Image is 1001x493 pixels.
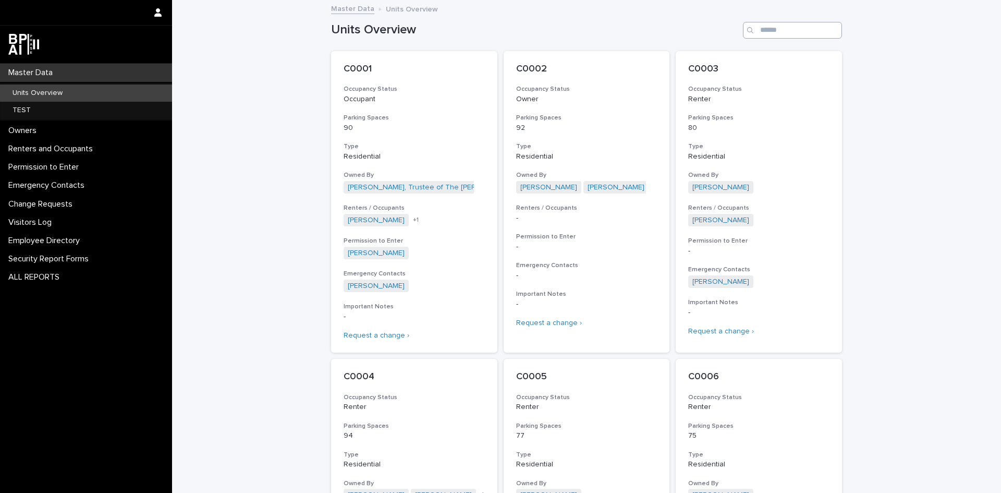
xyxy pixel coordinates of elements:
[4,181,93,190] p: Emergency Contacts
[688,451,829,459] h3: Type
[688,114,829,122] h3: Parking Spaces
[4,126,45,136] p: Owners
[688,64,829,75] p: C0003
[348,183,620,192] a: [PERSON_NAME], Trustee of The [PERSON_NAME] Revocable Trust dated [DATE]
[4,236,88,246] p: Employee Directory
[344,460,485,469] p: Residential
[692,278,749,286] a: [PERSON_NAME]
[516,124,657,133] p: 92
[516,431,657,440] p: 77
[344,204,485,212] h3: Renters / Occupants
[688,247,829,256] p: -
[688,403,829,412] p: Renter
[516,479,657,488] h3: Owned By
[516,371,657,383] p: C0005
[8,34,39,55] img: dwgmcNfxSF6WIOOXiGgu
[516,243,657,251] p: -
[688,204,829,212] h3: Renters / Occupants
[688,328,754,335] a: Request a change ›
[688,95,829,104] p: Renter
[4,68,61,78] p: Master Data
[688,142,829,151] h3: Type
[688,393,829,402] h3: Occupancy Status
[344,312,485,321] p: -
[344,85,485,93] h3: Occupancy Status
[516,300,657,309] p: -
[4,218,60,227] p: Visitors Log
[344,303,485,311] h3: Important Notes
[386,3,438,14] p: Units Overview
[344,422,485,430] h3: Parking Spaces
[516,114,657,122] h3: Parking Spaces
[688,371,829,383] p: C0006
[344,332,409,339] a: Request a change ›
[348,249,405,258] a: [PERSON_NAME]
[516,214,657,223] p: -
[344,64,485,75] p: C0001
[516,393,657,402] h3: Occupancy Status
[413,217,419,223] span: + 1
[516,451,657,459] h3: Type
[344,270,485,278] h3: Emergency Contacts
[344,479,485,488] h3: Owned By
[516,152,657,161] p: Residential
[688,308,829,317] p: -
[348,282,405,291] a: [PERSON_NAME]
[4,106,39,115] p: TEST
[4,89,71,98] p: Units Overview
[516,403,657,412] p: Renter
[344,451,485,459] h3: Type
[588,183,644,192] a: [PERSON_NAME]
[516,204,657,212] h3: Renters / Occupants
[516,290,657,298] h3: Important Notes
[516,233,657,241] h3: Permission to Enter
[688,266,829,274] h3: Emergency Contacts
[688,422,829,430] h3: Parking Spaces
[516,271,657,280] p: -
[516,64,657,75] p: C0002
[688,85,829,93] h3: Occupancy Status
[520,183,577,192] a: [PERSON_NAME]
[331,22,739,38] h1: Units Overview
[676,51,842,353] a: C0003Occupancy StatusRenterParking Spaces80TypeResidentialOwned By[PERSON_NAME] Renters / Occupan...
[692,183,749,192] a: [PERSON_NAME]
[688,479,829,488] h3: Owned By
[688,298,829,307] h3: Important Notes
[688,237,829,245] h3: Permission to Enter
[4,199,81,209] p: Change Requests
[344,431,485,440] p: 94
[344,403,485,412] p: Renter
[516,319,582,327] a: Request a change ›
[4,254,97,264] p: Security Report Forms
[331,2,374,14] a: Master Data
[688,431,829,440] p: 75
[516,422,657,430] h3: Parking Spaces
[516,95,657,104] p: Owner
[504,51,670,353] a: C0002Occupancy StatusOwnerParking Spaces92TypeResidentialOwned By[PERSON_NAME] [PERSON_NAME] Rent...
[688,124,829,133] p: 80
[516,171,657,179] h3: Owned By
[516,85,657,93] h3: Occupancy Status
[331,51,497,353] a: C0001Occupancy StatusOccupantParking Spaces90TypeResidentialOwned By[PERSON_NAME], Trustee of The...
[516,261,657,270] h3: Emergency Contacts
[688,460,829,469] p: Residential
[4,144,101,154] p: Renters and Occupants
[688,152,829,161] p: Residential
[344,142,485,151] h3: Type
[344,237,485,245] h3: Permission to Enter
[344,371,485,383] p: C0004
[344,171,485,179] h3: Owned By
[344,114,485,122] h3: Parking Spaces
[4,272,68,282] p: ALL REPORTS
[344,124,485,133] p: 90
[344,152,485,161] p: Residential
[516,142,657,151] h3: Type
[348,216,405,225] a: [PERSON_NAME]
[688,171,829,179] h3: Owned By
[692,216,749,225] a: [PERSON_NAME]
[516,460,657,469] p: Residential
[344,95,485,104] p: Occupant
[4,162,87,172] p: Permission to Enter
[743,22,842,39] input: Search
